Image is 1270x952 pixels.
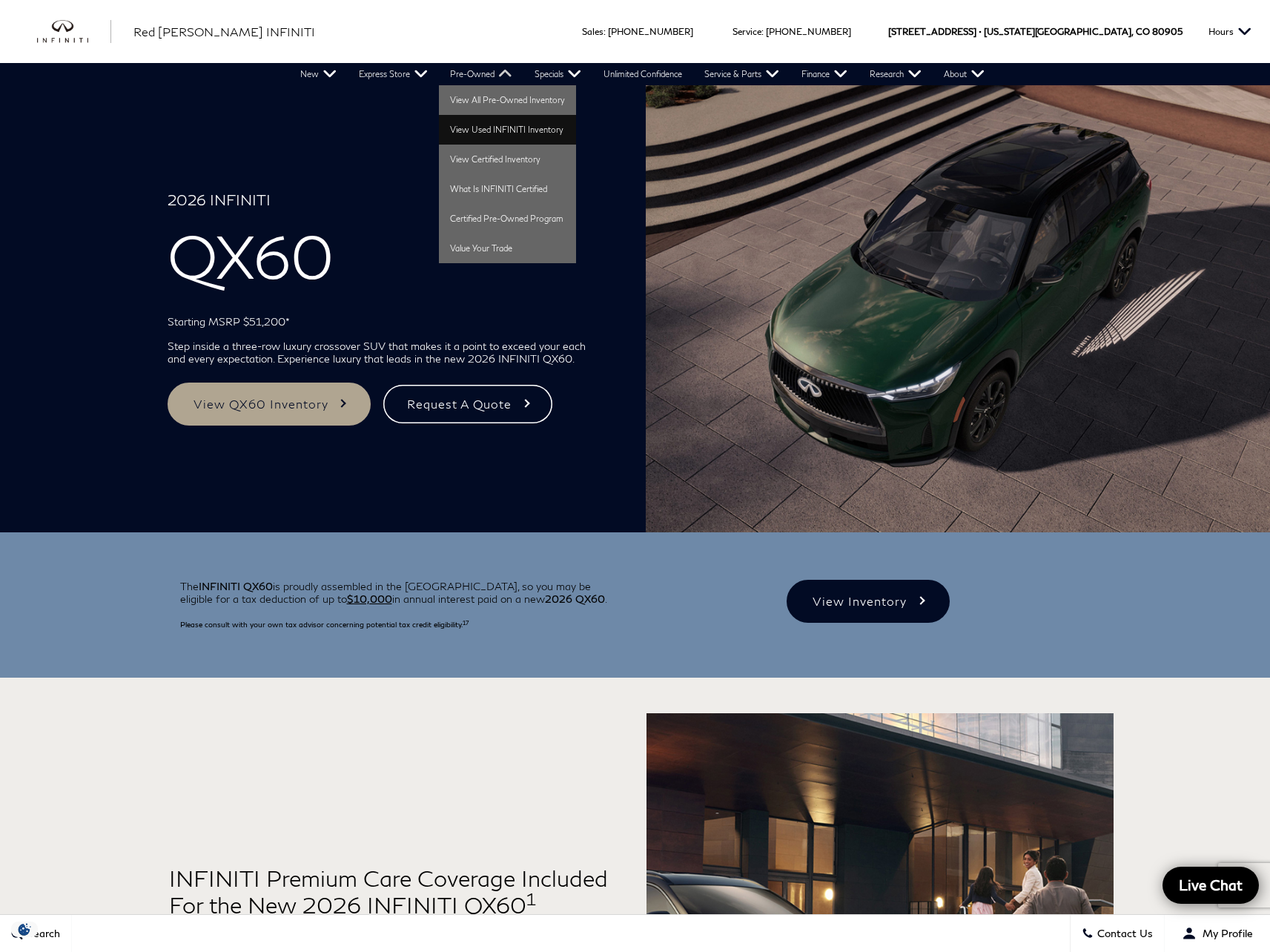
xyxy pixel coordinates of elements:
a: Request A Quote [381,383,554,426]
a: What Is INFINITI Certified [439,174,576,204]
a: [PHONE_NUMBER] [608,26,693,37]
sup: 17 [463,620,469,627]
strong: 2026 QX60 [545,592,605,605]
strong: INFINITI QX60 [199,580,273,592]
h1: QX60 [168,191,588,303]
p: The is proudly assembled in the [GEOGRAPHIC_DATA], so you may be eligible for a tax deduction of ... [180,580,624,605]
a: View Inventory [787,580,949,623]
a: Red [PERSON_NAME] INFINITI [133,23,315,41]
a: View Used INFINITI Inventory [439,115,576,145]
span: : [603,26,606,37]
span: Search [23,928,60,940]
a: Pre-Owned [439,63,523,85]
h2: INFINITI Premium Care Coverage Included For the New 2026 INFINITI QX60 [169,865,612,930]
a: View Certified Inventory [439,145,576,174]
p: Step inside a three-row luxury crossover SUV that makes it a point to exceed your each and every ... [168,340,588,365]
sup: 1 [526,889,536,909]
u: $10,000 [347,592,392,605]
span: Red [PERSON_NAME] INFINITI [133,24,315,39]
section: Click to Open Cookie Consent Modal [7,922,42,937]
a: View All Pre-Owned Inventory [439,85,576,115]
a: About [933,63,996,85]
button: Open user profile menu [1165,915,1270,952]
a: Research [859,63,933,85]
a: Express Store [348,63,439,85]
img: Opt-Out Icon [7,922,42,937]
a: Live Chat [1162,867,1259,904]
a: Value Your Trade [439,234,576,263]
a: infiniti [37,20,111,44]
a: Service & Parts [693,63,790,85]
p: Starting MSRP $51,200* [168,315,588,328]
a: Specials [523,63,592,85]
span: 2026 INFINITI [168,191,588,220]
span: Live Chat [1171,876,1250,894]
a: Unlimited Confidence [592,63,693,85]
span: Contact Us [1094,928,1153,940]
a: Finance [790,63,859,85]
span: Sales [582,26,603,37]
img: INFINITI [37,20,111,44]
span: : [761,26,764,37]
img: 2026 INFINITI QX60 [646,85,1270,532]
span: Service [732,26,761,37]
span: My Profile [1197,928,1253,940]
a: Certified Pre-Owned Program [439,204,576,234]
nav: Main Navigation [289,63,996,85]
a: [PHONE_NUMBER] [766,26,851,37]
a: View QX60 Inventory [168,383,371,426]
a: [STREET_ADDRESS] • [US_STATE][GEOGRAPHIC_DATA], CO 80905 [888,26,1183,37]
a: New [289,63,348,85]
disclaimer: Please consult with your own tax advisor concerning potential tax credit eligibility. [180,620,469,629]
